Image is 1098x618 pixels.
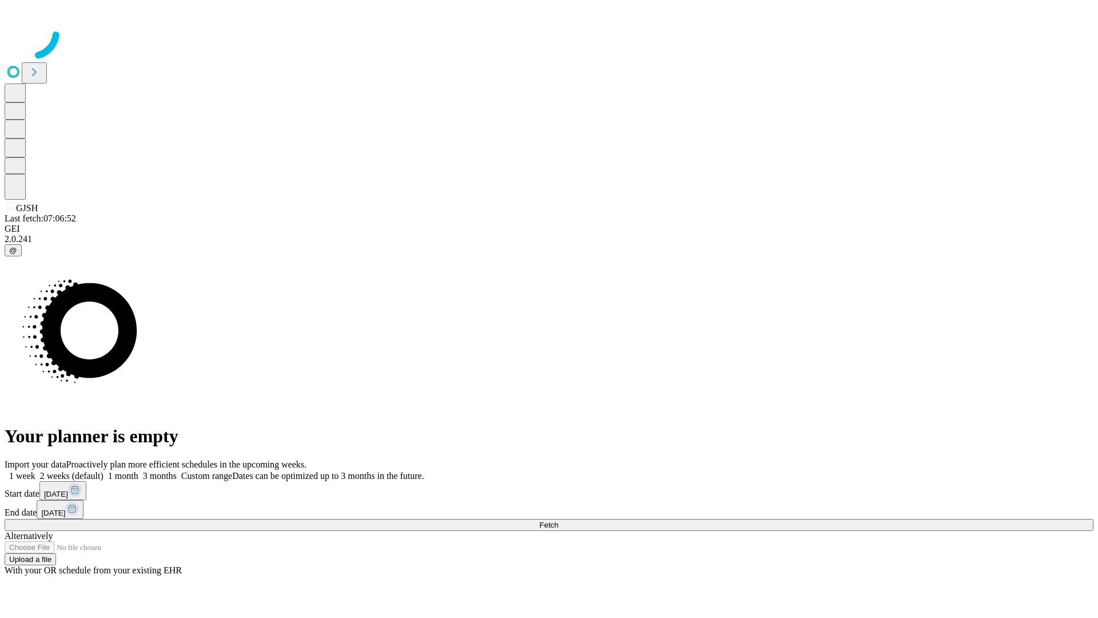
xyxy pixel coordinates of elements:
[5,519,1093,531] button: Fetch
[143,471,177,481] span: 3 months
[39,481,86,500] button: [DATE]
[181,471,232,481] span: Custom range
[232,471,424,481] span: Dates can be optimized up to 3 months in the future.
[41,509,65,517] span: [DATE]
[40,471,104,481] span: 2 weeks (default)
[539,521,558,529] span: Fetch
[66,459,307,469] span: Proactively plan more efficient schedules in the upcoming weeks.
[9,471,35,481] span: 1 week
[5,224,1093,234] div: GEI
[44,490,68,498] span: [DATE]
[5,565,182,575] span: With your OR schedule from your existing EHR
[9,246,17,255] span: @
[5,213,76,223] span: Last fetch: 07:06:52
[5,426,1093,447] h1: Your planner is empty
[37,500,83,519] button: [DATE]
[108,471,138,481] span: 1 month
[5,500,1093,519] div: End date
[5,481,1093,500] div: Start date
[5,244,22,256] button: @
[5,531,53,541] span: Alternatively
[5,553,56,565] button: Upload a file
[16,203,38,213] span: GJSH
[5,459,66,469] span: Import your data
[5,234,1093,244] div: 2.0.241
